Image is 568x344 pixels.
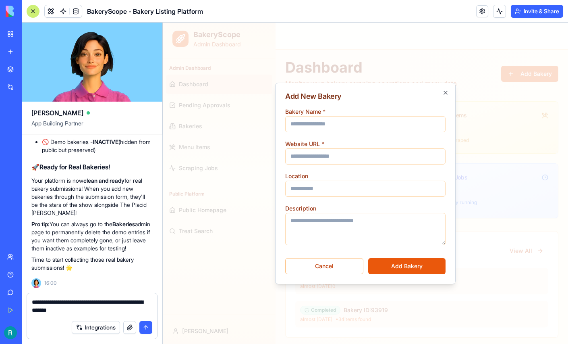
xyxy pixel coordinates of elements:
strong: Pro tip: [31,221,50,227]
p: Your platform is now for real bakery submissions! When you add new bakeries through the submissio... [31,177,153,217]
label: Bakery Name * [122,85,163,92]
span: App Building Partner [31,119,153,134]
span: BakeryScope - Bakery Listing Platform [87,6,203,16]
span: [PERSON_NAME] [31,108,83,118]
label: Location [122,150,145,157]
label: Website URL * [122,118,162,125]
button: Cancel [122,236,201,252]
button: Add Bakery [205,236,283,252]
p: Time to start collecting those real bakery submissions! 🌟 [31,256,153,272]
img: logo [6,6,56,17]
label: Description [122,182,153,189]
button: Invite & Share [511,5,563,18]
span: 16:00 [44,280,57,286]
h2: Add New Bakery [122,70,283,77]
li: 🚫 Demo bakeries - (hidden from public but preserved) [42,138,153,154]
strong: Ready for Real Bakeries! [39,163,110,171]
strong: INACTIVE [93,138,118,145]
img: Ella_00000_wcx2te.png [31,278,41,288]
h2: 🚀 [31,162,153,172]
img: ACg8ocIQaqk-1tPQtzwxiZ7ZlP6dcFgbwUZ5nqaBNAw22a2oECoLioo=s96-c [4,326,17,339]
strong: clean and ready [83,177,124,184]
strong: Bakeries [112,221,135,227]
p: You can always go to the admin page to permanently delete the demo entries if you want them compl... [31,220,153,252]
button: Integrations [72,321,120,334]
